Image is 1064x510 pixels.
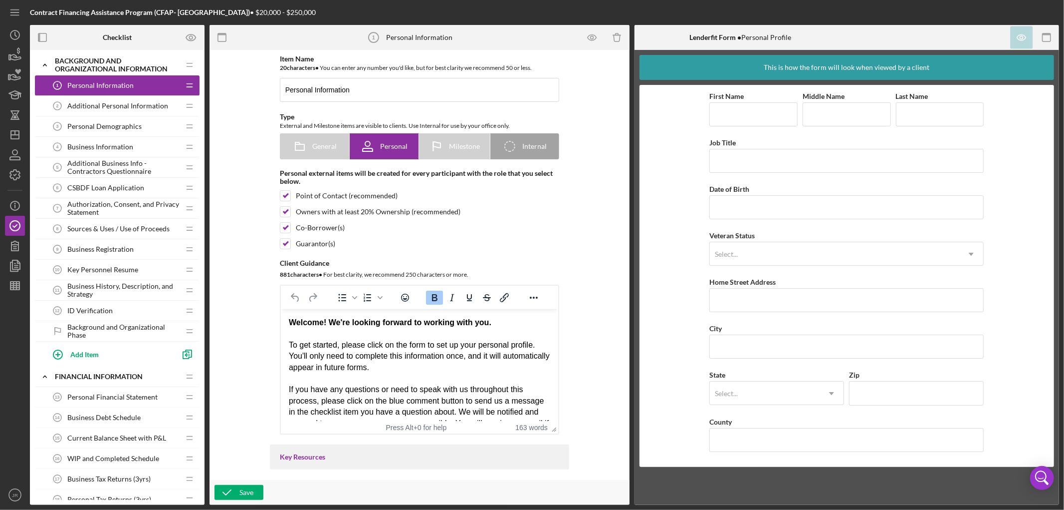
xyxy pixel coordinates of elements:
span: Personal [380,142,408,150]
div: You can enter any number you'd like, but for best clarity we recommend 50 or less. [280,63,559,73]
tspan: 12 [55,308,60,313]
button: Undo [287,291,304,305]
b: Checklist [103,33,132,41]
tspan: 16 [55,456,60,461]
div: Numbered list [359,291,384,305]
div: Type [280,113,559,121]
span: Personal Tax Returns (3yrs) [67,496,151,504]
div: Open Intercom Messenger [1030,466,1054,490]
div: Bullet list [334,291,359,305]
button: Add Item [45,344,175,364]
div: For best clarity, we recommend 250 characters or more. [280,270,559,280]
span: Business History, Description, and Strategy [67,282,180,298]
button: Bold [426,291,443,305]
span: Additional Personal Information [67,102,168,110]
span: Business Debt Schedule [67,414,141,422]
button: Strikethrough [478,291,495,305]
b: 881 character s • [280,271,322,278]
button: Italic [443,291,460,305]
button: Redo [304,291,321,305]
span: Key Personnel Resume [67,266,138,274]
label: Job Title [709,138,736,147]
button: Save [214,485,263,500]
div: Select... [715,390,738,398]
button: Emojis [397,291,414,305]
body: Rich Text Area. Press ALT-0 for help. [8,8,269,200]
tspan: 15 [55,436,60,441]
tspan: 18 [55,497,60,502]
text: JR [12,493,18,498]
span: CSBDF Loan Application [67,184,144,192]
button: 163 words [515,424,548,432]
div: Co-Borrower(s) [296,224,345,232]
div: Save [239,485,253,500]
div: Press Alt+0 for help [373,424,460,432]
tspan: 7 [56,206,59,211]
b: Contract Financing Assistance Program (CFAP- [GEOGRAPHIC_DATA]) [30,8,250,16]
div: Personal Profile [689,33,791,41]
label: Zip [849,371,859,379]
label: Last Name [896,92,928,100]
span: General [312,142,337,150]
button: Insert/edit link [496,291,513,305]
span: Business Information [67,143,133,151]
span: Background and Organizational Phase [67,323,180,339]
label: Home Street Address [709,278,776,286]
span: Current Balance Sheet with P&L [67,434,166,442]
label: County [709,418,732,426]
span: Personal Financial Statement [67,393,158,401]
div: Financial Information [55,373,180,381]
span: Sources & Uses / Use of Proceeds [67,225,170,233]
div: This is how the form will look when viewed by a client [764,55,929,80]
span: Business Tax Returns (3yrs) [67,475,151,483]
label: Date of Birth [709,185,749,193]
div: Thanks for knocking out your personal profile within our application platform! [8,8,269,30]
span: Personal Information [67,81,134,89]
tspan: 4 [56,144,59,149]
tspan: 6 [56,185,59,190]
span: Personal Demographics [67,122,142,130]
tspan: 8 [56,226,59,231]
span: ID Verification [67,307,113,315]
b: 20 character s • [280,64,319,71]
div: Select... [715,250,738,258]
button: JR [5,485,25,505]
div: External and Milestone items are visible to clients. Use Internal for use by your office only. [280,121,559,131]
div: • $20,000 - $250,000 [30,8,316,16]
div: Point of Contact (recommended) [296,192,398,200]
span: Authorization, Consent, and Privacy Statement [67,200,180,216]
div: Owners with at least 20% Ownership (recommended) [296,208,460,216]
button: Underline [461,291,478,305]
b: Lenderfit Form • [689,33,741,41]
span: Milestone [449,142,480,150]
tspan: 3 [56,124,59,129]
div: Add Item [70,345,99,364]
tspan: 5 [56,165,59,170]
div: Personal Information [386,33,452,41]
div: Client Guidance [280,259,559,267]
label: First Name [709,92,744,100]
tspan: 9 [56,247,59,252]
label: City [709,324,722,333]
div: Personal external items will be created for every participant with the role that you select below. [280,169,559,185]
tspan: 13 [55,395,60,400]
tspan: 11 [55,288,60,293]
strong: Welcome! We're looking forward to working with you. [8,9,211,17]
tspan: 17 [55,477,60,482]
tspan: 1 [56,83,59,88]
iframe: Rich Text Area [281,309,558,421]
span: Additional Business Info - Contractors Questionnaire [67,159,180,175]
label: Middle Name [803,92,845,100]
tspan: 2 [56,103,59,108]
div: Item Name [280,55,559,63]
span: WIP and Completed Schedule [67,455,159,463]
tspan: 1 [372,34,375,40]
button: Reveal or hide additional toolbar items [525,291,542,305]
body: Rich Text Area. Press ALT-0 for help. [8,8,269,198]
div: Key Resources [280,453,559,461]
div: Press the Up and Down arrow keys to resize the editor. [548,421,558,434]
div: To get started, please click on the form to set up your personal profile. You'll only need to com... [8,8,269,198]
div: Guarantor(s) [296,240,335,248]
div: Background and Organizational Information [55,57,180,73]
span: Internal [522,142,547,150]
